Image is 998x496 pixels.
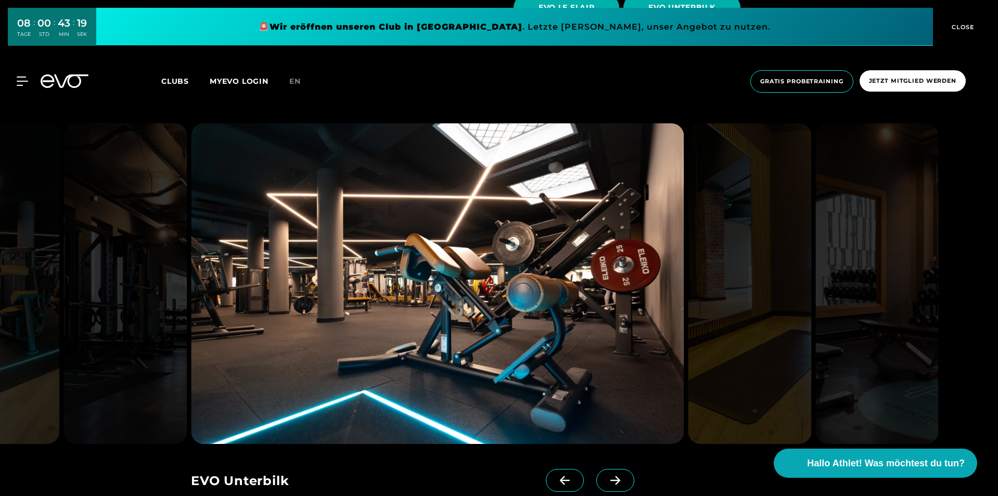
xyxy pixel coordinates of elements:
img: evofitness [63,123,187,444]
img: evofitness [815,123,939,444]
div: : [33,17,35,44]
div: TAGE [17,31,31,38]
span: Jetzt Mitglied werden [869,77,956,85]
a: MYEVO LOGIN [210,77,268,86]
span: en [289,77,301,86]
div: 43 [58,16,70,31]
span: CLOSE [949,22,975,32]
a: Gratis Probetraining [747,70,856,93]
div: MIN [58,31,70,38]
span: Clubs [161,77,189,86]
div: SEK [77,31,87,38]
div: : [54,17,55,44]
button: CLOSE [933,8,990,46]
a: en [289,75,313,87]
img: evofitness [688,123,811,444]
a: Jetzt Mitglied werden [856,70,969,93]
span: Gratis Probetraining [760,77,843,86]
div: STD [37,31,51,38]
button: Hallo Athlet! Was möchtest du tun? [774,449,977,478]
div: 19 [77,16,87,31]
div: 00 [37,16,51,31]
div: : [73,17,74,44]
a: Clubs [161,76,210,86]
div: 08 [17,16,31,31]
span: Hallo Athlet! Was möchtest du tun? [807,456,965,470]
img: evofitness [191,123,684,444]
